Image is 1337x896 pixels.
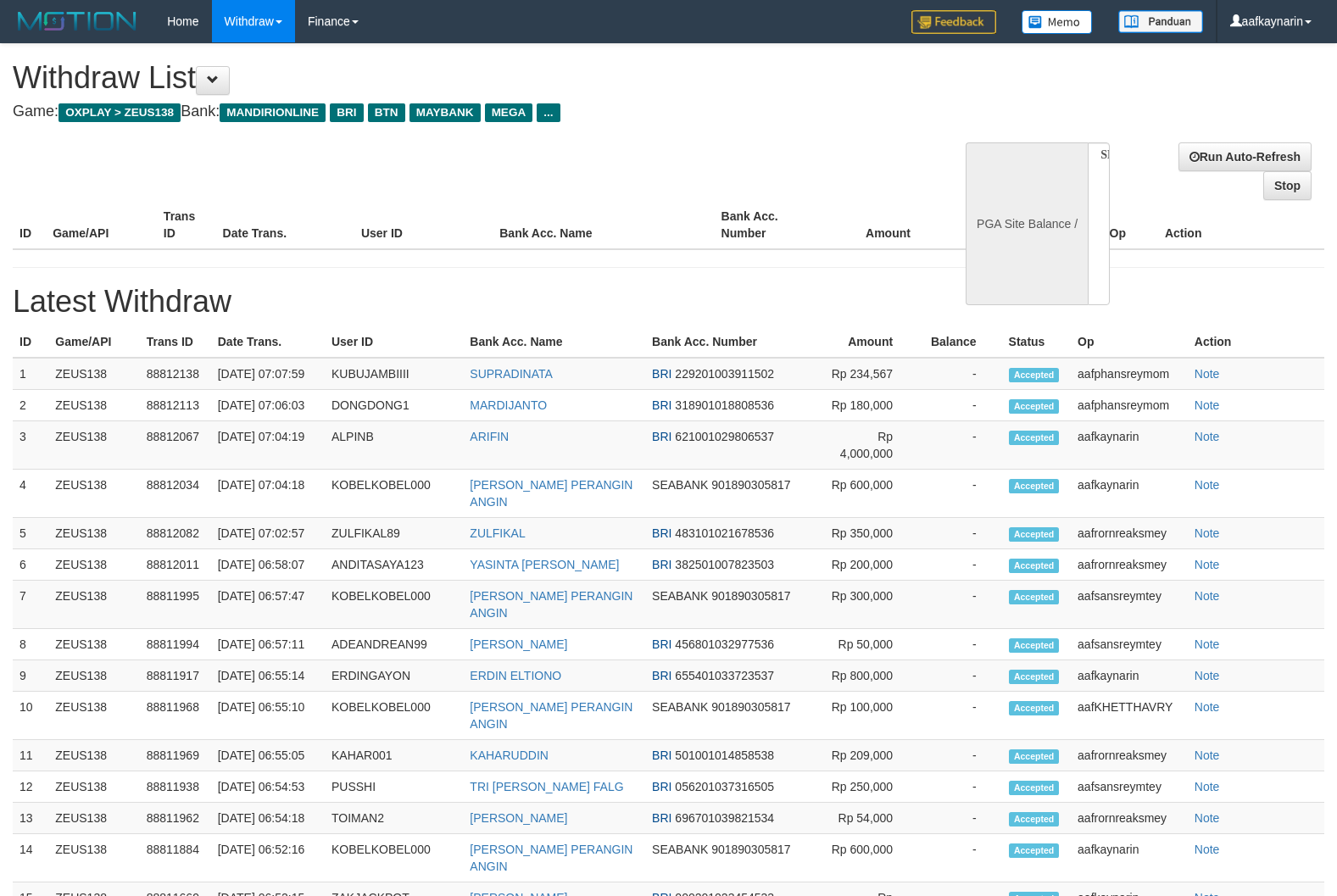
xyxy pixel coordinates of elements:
[325,629,463,660] td: ADEANDREAN99
[1071,358,1188,390] td: aafphansreymom
[140,692,211,740] td: 88811968
[48,660,139,692] td: ZEUS138
[1009,479,1060,493] span: Accepted
[140,803,211,834] td: 88811962
[1071,660,1188,692] td: aafkaynarin
[470,749,549,762] a: KAHARUDDIN
[1002,326,1071,358] th: Status
[1071,326,1188,358] th: Op
[48,358,139,390] td: ZEUS138
[325,660,463,692] td: ERDINGAYON
[58,103,181,122] span: OXPLAY > ZEUS138
[1071,470,1188,518] td: aafkaynarin
[13,629,48,660] td: 8
[13,803,48,834] td: 13
[1009,749,1060,764] span: Accepted
[13,103,874,120] h4: Game: Bank:
[48,518,139,549] td: ZEUS138
[140,581,211,629] td: 88811995
[675,430,774,443] span: 621001029806537
[652,700,708,714] span: SEABANK
[966,142,1088,305] div: PGA Site Balance /
[470,700,632,731] a: [PERSON_NAME] PERANGIN ANGIN
[48,629,139,660] td: ZEUS138
[1195,558,1220,571] a: Note
[825,201,936,249] th: Amount
[470,811,567,825] a: [PERSON_NAME]
[325,771,463,803] td: PUSSHI
[820,326,918,358] th: Amount
[820,390,918,421] td: Rp 180,000
[211,692,325,740] td: [DATE] 06:55:10
[470,478,632,509] a: [PERSON_NAME] PERANGIN ANGIN
[675,398,774,412] span: 318901018808536
[13,549,48,581] td: 6
[1009,812,1060,826] span: Accepted
[470,843,632,873] a: [PERSON_NAME] PERANGIN ANGIN
[918,470,1001,518] td: -
[1071,629,1188,660] td: aafsansreymtey
[1195,367,1220,381] a: Note
[1009,670,1060,684] span: Accepted
[1195,526,1220,540] a: Note
[13,581,48,629] td: 7
[211,470,325,518] td: [DATE] 07:04:18
[13,285,1324,319] h1: Latest Withdraw
[485,103,533,122] span: MEGA
[820,803,918,834] td: Rp 54,000
[1263,171,1312,200] a: Stop
[493,201,714,249] th: Bank Acc. Name
[13,740,48,771] td: 11
[1195,669,1220,682] a: Note
[675,558,774,571] span: 382501007823503
[652,589,708,603] span: SEABANK
[1195,843,1220,856] a: Note
[325,326,463,358] th: User ID
[1195,589,1220,603] a: Note
[820,470,918,518] td: Rp 600,000
[211,834,325,882] td: [DATE] 06:52:16
[675,367,774,381] span: 229201003911502
[48,581,139,629] td: ZEUS138
[652,669,671,682] span: BRI
[48,834,139,882] td: ZEUS138
[918,771,1001,803] td: -
[675,811,774,825] span: 696701039821534
[325,470,463,518] td: KOBELKOBEL000
[1195,749,1220,762] a: Note
[1071,834,1188,882] td: aafkaynarin
[325,518,463,549] td: ZULFIKAL89
[652,811,671,825] span: BRI
[918,549,1001,581] td: -
[1195,398,1220,412] a: Note
[409,103,481,122] span: MAYBANK
[1118,10,1203,33] img: panduan.png
[470,669,561,682] a: ERDIN ELTIONO
[1009,843,1060,858] span: Accepted
[1009,399,1060,414] span: Accepted
[1009,701,1060,715] span: Accepted
[1071,518,1188,549] td: aafrornreaksmey
[211,358,325,390] td: [DATE] 07:07:59
[211,740,325,771] td: [DATE] 06:55:05
[211,581,325,629] td: [DATE] 06:57:47
[1071,421,1188,470] td: aafkaynarin
[48,421,139,470] td: ZEUS138
[470,558,619,571] a: YASINTA [PERSON_NAME]
[918,803,1001,834] td: -
[918,518,1001,549] td: -
[1071,771,1188,803] td: aafsansreymtey
[918,581,1001,629] td: -
[463,326,645,358] th: Bank Acc. Name
[918,660,1001,692] td: -
[652,398,671,412] span: BRI
[48,803,139,834] td: ZEUS138
[820,358,918,390] td: Rp 234,567
[13,390,48,421] td: 2
[936,201,1038,249] th: Balance
[13,8,142,34] img: MOTION_logo.png
[652,637,671,651] span: BRI
[711,589,790,603] span: 901890305817
[1009,431,1060,445] span: Accepted
[1009,638,1060,653] span: Accepted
